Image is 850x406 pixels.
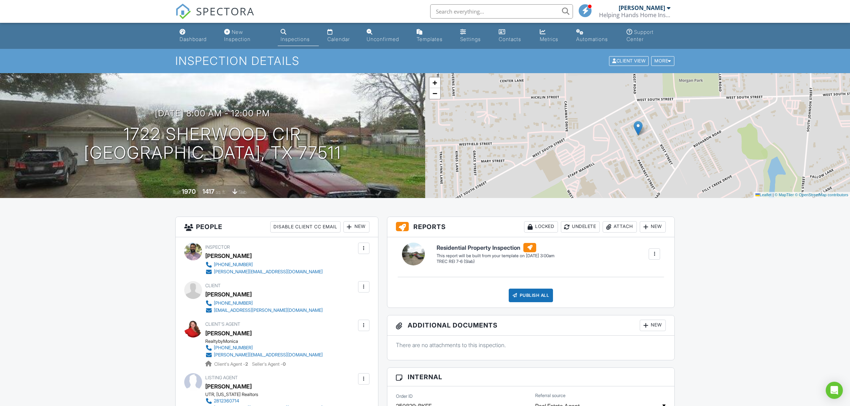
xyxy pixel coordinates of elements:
div: [PERSON_NAME] [205,289,252,300]
a: © OpenStreetMap contributors [795,193,848,197]
div: [PERSON_NAME][EMAIL_ADDRESS][DOMAIN_NAME] [214,352,323,358]
div: UTR, [US_STATE] Realtors [205,392,328,397]
span: sq. ft. [216,189,226,195]
span: + [432,78,437,87]
div: [PHONE_NUMBER] [214,345,253,351]
div: Publish All [509,289,553,302]
a: Zoom in [429,77,440,88]
h1: 1722 Sherwood Cir [GEOGRAPHIC_DATA], TX 77511 [84,125,341,163]
a: [PHONE_NUMBER] [205,344,323,351]
div: Disable Client CC Email [270,221,341,233]
strong: 2 [245,361,248,367]
a: [PERSON_NAME] [205,381,252,392]
a: Templates [414,26,452,46]
a: Client View [608,58,650,63]
div: Settings [460,36,481,42]
div: Support Center [627,29,654,42]
div: Inspections [281,36,310,42]
div: This report will be built from your template on [DATE] 3:00am [437,253,554,259]
a: [PERSON_NAME] [205,328,252,339]
a: SPECTORA [175,10,255,25]
div: [PERSON_NAME][EMAIL_ADDRESS][DOMAIN_NAME] [214,269,323,275]
a: Leaflet [755,193,771,197]
span: Client's Agent - [214,361,249,367]
div: Contacts [499,36,521,42]
div: Dashboard [180,36,207,42]
div: Client View [609,56,649,66]
div: [EMAIL_ADDRESS][PERSON_NAME][DOMAIN_NAME] [214,308,323,313]
strong: 0 [283,361,286,367]
img: The Best Home Inspection Software - Spectora [175,4,191,19]
a: Support Center [624,26,673,46]
a: Calendar [325,26,358,46]
a: Automations (Basic) [573,26,618,46]
span: Listing Agent [205,375,238,380]
a: [EMAIL_ADDRESS][PERSON_NAME][DOMAIN_NAME] [205,307,323,314]
a: Unconfirmed [364,26,408,46]
p: There are no attachments to this inspection. [396,341,666,349]
h1: Inspection Details [175,55,675,67]
span: Client's Agent [205,321,240,327]
div: New Inspection [224,29,251,42]
div: TREC REI 7-6 (Slab) [437,259,554,265]
a: Dashboard [177,26,216,46]
img: Marker [634,121,643,136]
label: Referral source [535,392,565,399]
a: Settings [457,26,490,46]
span: Built [173,189,181,195]
h6: Residential Property Inspection [437,243,554,252]
div: [PERSON_NAME] [619,4,665,11]
div: Metrics [540,36,558,42]
a: [PERSON_NAME][EMAIL_ADDRESS][DOMAIN_NAME] [205,268,323,275]
h3: Additional Documents [387,315,675,336]
a: © MapTiler [775,193,794,197]
a: Contacts [496,26,531,46]
span: Client [205,283,221,288]
div: Templates [417,36,443,42]
div: 1417 [202,188,215,195]
a: [PERSON_NAME][EMAIL_ADDRESS][DOMAIN_NAME] [205,351,323,359]
span: Seller's Agent - [252,361,286,367]
div: New [343,221,369,233]
h3: People [176,217,378,237]
div: RealtybyMonica [205,339,328,344]
div: Automations [576,36,608,42]
label: Order ID [396,393,413,400]
div: Calendar [327,36,350,42]
div: Undelete [561,221,600,233]
a: Zoom out [429,88,440,99]
div: [PHONE_NUMBER] [214,262,253,268]
span: SPECTORA [196,4,255,19]
a: New Inspection [221,26,272,46]
input: Search everything... [430,4,573,19]
div: More [651,56,674,66]
div: Locked [524,221,558,233]
span: − [432,89,437,98]
div: 1970 [182,188,196,195]
span: slab [238,189,246,195]
h3: Internal [387,368,675,386]
a: Metrics [537,26,568,46]
span: | [773,193,774,197]
div: Unconfirmed [367,36,399,42]
h3: Reports [387,217,675,237]
div: New [640,221,666,233]
div: [PERSON_NAME] [205,250,252,261]
a: Inspections [278,26,319,46]
div: Attach [603,221,637,233]
a: [PHONE_NUMBER] [205,300,323,307]
div: Helping Hands Home Inspections, PLLC [599,11,670,19]
div: Open Intercom Messenger [826,382,843,399]
span: Inspector [205,244,230,250]
div: [PHONE_NUMBER] [214,300,253,306]
a: 2812360714 [205,397,323,405]
div: 2812360714 [214,398,239,404]
h3: [DATE] 8:00 am - 12:00 pm [155,108,270,118]
div: New [640,320,666,331]
a: [PHONE_NUMBER] [205,261,323,268]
